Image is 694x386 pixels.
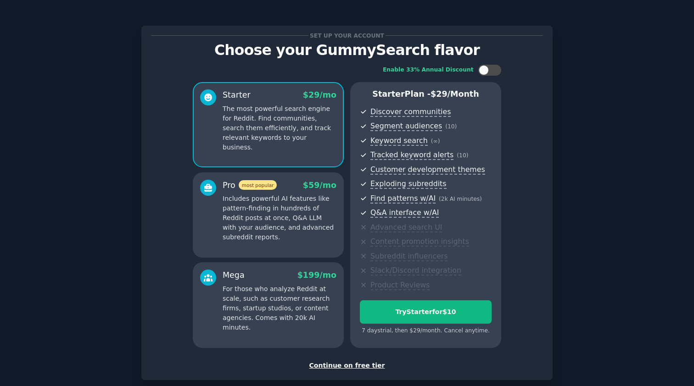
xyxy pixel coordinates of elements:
[370,223,442,232] span: Advanced search UI
[303,90,336,99] span: $ 29 /mo
[383,66,474,74] div: Enable 33% Annual Discount
[303,181,336,190] span: $ 59 /mo
[297,270,336,280] span: $ 199 /mo
[223,104,336,152] p: The most powerful search engine for Reddit. Find communities, search them efficiently, and track ...
[457,152,468,159] span: ( 10 )
[370,266,461,276] span: Slack/Discord integration
[370,165,485,175] span: Customer development themes
[370,237,469,247] span: Content promotion insights
[223,194,336,242] p: Includes powerful AI features like pattern-finding in hundreds of Reddit posts at once, Q&A LLM w...
[223,270,245,281] div: Mega
[431,138,440,144] span: ( ∞ )
[370,252,448,261] span: Subreddit influencers
[223,284,336,332] p: For those who analyze Reddit at scale, such as customer research firms, startup studios, or conte...
[445,123,457,130] span: ( 10 )
[223,180,277,191] div: Pro
[360,327,492,335] div: 7 days trial, then $ 29 /month . Cancel anytime.
[439,196,482,202] span: ( 2k AI minutes )
[431,89,479,99] span: $ 29 /month
[151,42,543,58] p: Choose your GummySearch flavor
[360,307,491,317] div: Try Starter for $10
[151,361,543,370] div: Continue on free tier
[370,194,436,204] span: Find patterns w/AI
[370,107,451,117] span: Discover communities
[360,300,492,324] button: TryStarterfor$10
[370,208,439,218] span: Q&A interface w/AI
[370,281,430,290] span: Product Reviews
[223,89,251,101] div: Starter
[370,150,453,160] span: Tracked keyword alerts
[370,121,442,131] span: Segment audiences
[308,31,386,40] span: Set up your account
[370,179,446,189] span: Exploding subreddits
[370,136,428,146] span: Keyword search
[239,180,277,190] span: most popular
[360,88,492,100] p: Starter Plan -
